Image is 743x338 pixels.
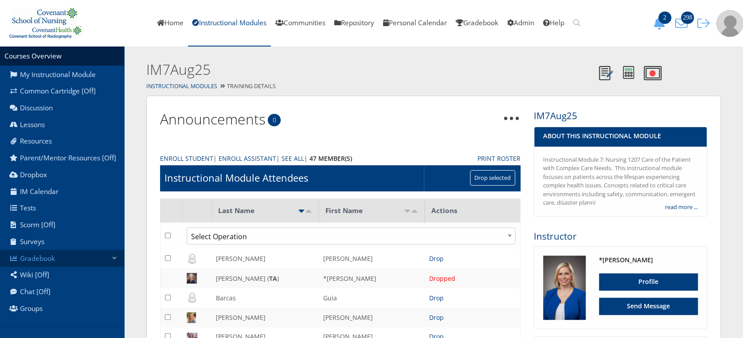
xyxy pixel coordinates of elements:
[411,210,418,213] img: desc.png
[211,268,319,288] td: [PERSON_NAME] ( )
[672,17,694,30] button: 298
[534,109,707,122] h3: IM7Aug25
[543,132,698,140] h4: About This Instructional Module
[319,307,425,327] td: [PERSON_NAME]
[211,198,319,222] th: Last Name
[716,10,743,37] img: user-profile-default-picture.png
[543,155,698,207] div: Instructional Module 7: Nursing 1207 Care of the Patient with Complex Care Needs. This instructio...
[319,268,425,288] td: *[PERSON_NAME]
[219,154,276,163] a: Enroll Assistant
[146,60,594,80] h2: IM7Aug25
[534,230,707,243] h3: Instructor
[470,170,515,186] input: Drop selected
[211,307,319,327] td: [PERSON_NAME]
[164,171,308,185] h1: Instructional Module Attendees
[211,249,319,268] td: [PERSON_NAME]
[319,198,425,222] th: First Name
[665,203,698,212] a: read more ...
[160,154,213,163] a: Enroll Student
[429,254,444,263] a: Drop
[319,288,425,307] td: Guia
[269,274,277,283] b: TA
[160,154,464,163] div: | | |
[672,18,694,27] a: 298
[268,114,281,126] span: 0
[160,109,266,128] a: Announcements0
[543,256,586,320] img: 10000008_125_125.jpg
[211,288,319,307] td: Barcas
[644,66,661,80] img: Record Video Note
[298,210,305,213] img: asc_active.png
[599,256,698,264] h4: *[PERSON_NAME]
[477,154,520,163] a: Print Roster
[319,249,425,268] td: [PERSON_NAME]
[429,313,444,322] a: Drop
[429,274,516,283] div: Dropped
[282,154,304,163] a: See All
[305,210,312,213] img: desc.png
[650,18,672,27] a: 2
[658,12,671,24] span: 2
[4,51,62,61] a: Courses Overview
[425,198,520,222] th: Actions
[623,66,634,79] img: Calculator
[599,66,613,80] img: Notes
[146,82,217,90] a: Instructional Modules
[429,294,444,302] a: Drop
[599,298,698,315] a: Send Message
[124,80,743,93] div: Training Details
[681,12,694,24] span: 298
[404,210,411,213] img: asc.png
[599,273,698,291] a: Profile
[650,17,672,30] button: 2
